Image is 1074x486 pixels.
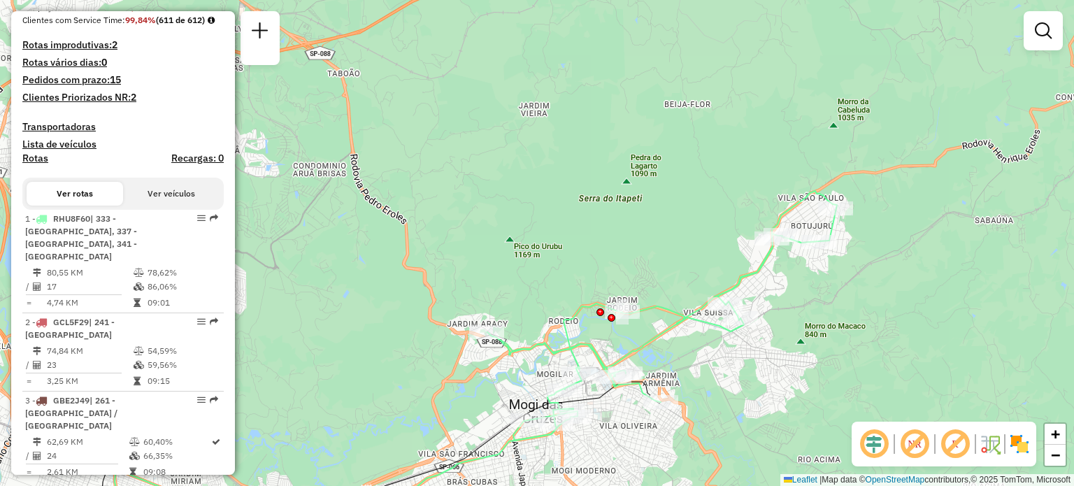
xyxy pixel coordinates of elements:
[212,438,220,446] i: Rota otimizada
[134,361,144,369] i: % de utilização da cubagem
[46,465,129,479] td: 2,61 KM
[46,435,129,449] td: 62,69 KM
[210,214,218,222] em: Rota exportada
[134,269,144,277] i: % de utilização do peso
[1051,446,1060,464] span: −
[46,296,133,310] td: 4,74 KM
[156,15,205,25] strong: (611 de 612)
[25,358,32,372] td: /
[25,213,137,262] span: 1 -
[22,15,125,25] span: Clientes com Service Time:
[143,449,210,463] td: 66,35%
[866,475,925,485] a: OpenStreetMap
[25,465,32,479] td: =
[197,396,206,404] em: Opções
[210,396,218,404] em: Rota exportada
[22,121,224,133] h4: Transportadoras
[101,56,107,69] strong: 0
[25,449,32,463] td: /
[46,358,133,372] td: 23
[33,347,41,355] i: Distância Total
[134,377,141,385] i: Tempo total em rota
[46,344,133,358] td: 74,84 KM
[33,283,41,291] i: Total de Atividades
[898,427,931,461] span: Exibir NR
[25,395,117,431] span: 3 -
[25,213,137,262] span: | 333 - [GEOGRAPHIC_DATA], 337 - [GEOGRAPHIC_DATA], 341 - [GEOGRAPHIC_DATA]
[53,213,90,224] span: RHU8F60
[33,361,41,369] i: Total de Atividades
[22,92,224,103] h4: Clientes Priorizados NR:
[819,475,822,485] span: |
[1051,425,1060,443] span: +
[147,296,217,310] td: 09:01
[46,449,129,463] td: 24
[979,433,1001,455] img: Fluxo de ruas
[33,438,41,446] i: Distância Total
[25,395,117,431] span: | 261 - [GEOGRAPHIC_DATA] / [GEOGRAPHIC_DATA]
[46,266,133,280] td: 80,55 KM
[197,214,206,222] em: Opções
[129,452,140,460] i: % de utilização da cubagem
[53,317,89,327] span: GCL5F29
[147,266,217,280] td: 78,62%
[112,38,117,51] strong: 2
[25,296,32,310] td: =
[147,374,217,388] td: 09:15
[53,395,89,406] span: GBE2J49
[110,73,121,86] strong: 15
[46,280,133,294] td: 17
[784,475,817,485] a: Leaflet
[22,152,48,164] a: Rotas
[25,317,115,340] span: | 241 - [GEOGRAPHIC_DATA]
[1045,445,1066,466] a: Zoom out
[857,427,891,461] span: Ocultar deslocamento
[208,16,215,24] em: Rotas cross docking consideradas
[131,91,136,103] strong: 2
[25,374,32,388] td: =
[171,152,224,164] h4: Recargas: 0
[46,374,133,388] td: 3,25 KM
[22,57,224,69] h4: Rotas vários dias:
[1029,17,1057,45] a: Exibir filtros
[780,474,1074,486] div: Map data © contributors,© 2025 TomTom, Microsoft
[143,435,210,449] td: 60,40%
[33,452,41,460] i: Total de Atividades
[147,280,217,294] td: 86,06%
[147,344,217,358] td: 54,59%
[938,427,972,461] span: Exibir rótulo
[125,15,156,25] strong: 99,84%
[25,317,115,340] span: 2 -
[197,317,206,326] em: Opções
[33,269,41,277] i: Distância Total
[147,358,217,372] td: 59,56%
[210,317,218,326] em: Rota exportada
[1008,433,1031,455] img: Exibir/Ocultar setores
[143,465,210,479] td: 09:08
[129,438,140,446] i: % de utilização do peso
[22,39,224,51] h4: Rotas improdutivas:
[22,74,121,86] h4: Pedidos com prazo:
[25,280,32,294] td: /
[134,283,144,291] i: % de utilização da cubagem
[22,138,224,150] h4: Lista de veículos
[1045,424,1066,445] a: Zoom in
[27,182,123,206] button: Ver rotas
[246,17,274,48] a: Nova sessão e pesquisa
[134,347,144,355] i: % de utilização do peso
[129,468,136,476] i: Tempo total em rota
[123,182,220,206] button: Ver veículos
[134,299,141,307] i: Tempo total em rota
